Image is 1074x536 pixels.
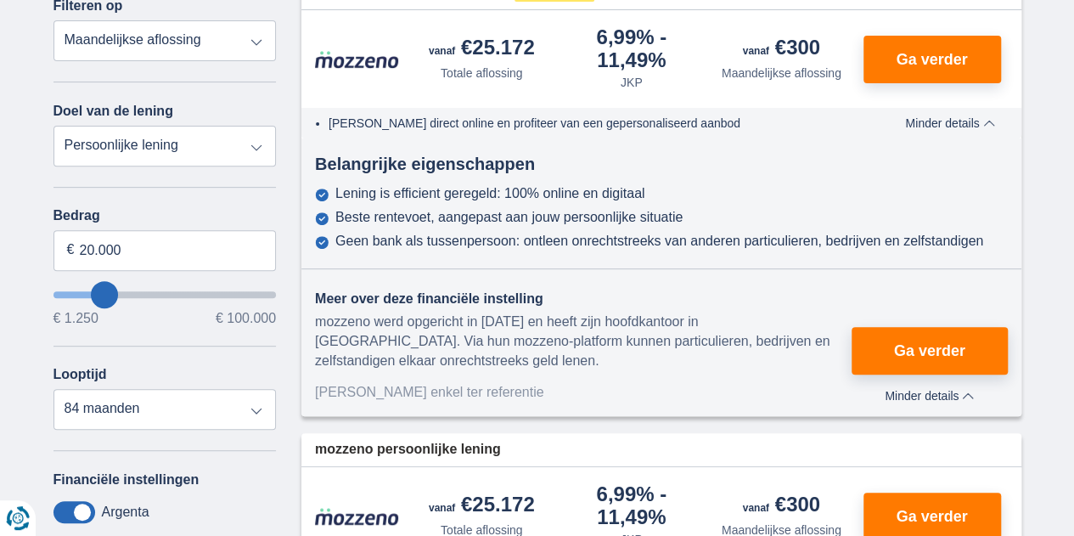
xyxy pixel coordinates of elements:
[216,312,276,325] span: € 100.000
[53,472,200,488] label: Financiële instellingen
[335,234,983,249] div: Geen bank als tussenpersoon: ontleen onrechtstreeks van anderen particulieren, bedrijven en zelfs...
[743,494,820,518] div: €300
[102,505,149,520] label: Argenta
[905,117,994,129] span: Minder details
[621,74,643,91] div: JKP
[429,494,535,518] div: €25.172
[53,291,277,298] input: wantToBorrow
[429,37,535,61] div: €25.172
[315,440,501,460] span: mozzeno persoonlijke lening
[564,27,700,71] div: 6,99%
[335,186,644,201] div: Lening is efficient geregeld: 100% online en digitaal
[315,383,852,403] div: [PERSON_NAME] enkel ter referentie
[564,484,700,528] div: 6,99%
[335,210,683,225] div: Beste rentevoet, aangepast aan jouw persoonlijke situatie
[892,116,1007,130] button: Minder details
[894,343,965,358] span: Ga verder
[896,509,967,524] span: Ga verder
[315,313,852,371] div: mozzeno werd opgericht in [DATE] en heeft zijn hoofdkantoor in [GEOGRAPHIC_DATA]. Via hun mozzeno...
[67,240,75,260] span: €
[852,327,1007,375] button: Ga verder
[896,52,967,67] span: Ga verder
[53,208,277,223] label: Bedrag
[885,390,974,402] span: Minder details
[722,65,841,82] div: Maandelijkse aflossing
[441,65,523,82] div: Totale aflossing
[852,383,1007,403] button: Minder details
[315,50,400,69] img: product.pl.alt Mozzeno
[315,290,852,309] div: Meer over deze financiële instelling
[315,507,400,526] img: product.pl.alt Mozzeno
[863,36,1001,83] button: Ga verder
[329,115,852,132] li: [PERSON_NAME] direct online en profiteer van een gepersonaliseerd aanbod
[53,367,107,382] label: Looptijd
[53,104,173,119] label: Doel van de lening
[301,152,1021,177] div: Belangrijke eigenschappen
[743,37,820,61] div: €300
[53,312,98,325] span: € 1.250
